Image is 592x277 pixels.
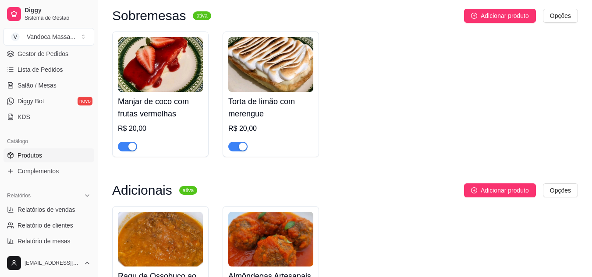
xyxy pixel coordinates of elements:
span: [EMAIL_ADDRESS][DOMAIN_NAME] [25,259,80,266]
img: product-image [118,212,203,266]
button: Opções [543,9,578,23]
span: V [11,32,20,41]
span: Diggy [25,7,91,14]
button: Adicionar produto [464,9,536,23]
a: DiggySistema de Gestão [4,4,94,25]
h4: Manjar de coco com frutas vermelhas [118,95,203,120]
span: Relatórios de vendas [18,205,75,214]
button: Adicionar produto [464,183,536,197]
span: Lista de Pedidos [18,65,63,74]
span: Salão / Mesas [18,81,57,90]
img: product-image [228,37,313,92]
button: Select a team [4,28,94,46]
a: Produtos [4,148,94,162]
span: Adicionar produto [481,186,529,195]
button: [EMAIL_ADDRESS][DOMAIN_NAME] [4,252,94,273]
span: Adicionar produto [481,11,529,21]
span: Relatórios [7,192,31,199]
a: Complementos [4,164,94,178]
span: Complementos [18,167,59,175]
span: plus-circle [471,13,477,19]
a: Relatório de mesas [4,234,94,248]
a: KDS [4,110,94,124]
a: Gestor de Pedidos [4,47,94,61]
a: Diggy Botnovo [4,94,94,108]
a: Relatório de clientes [4,218,94,232]
span: Opções [550,186,571,195]
h4: Torta de limão com merengue [228,95,313,120]
div: Catálogo [4,134,94,148]
img: product-image [228,212,313,266]
h3: Adicionais [112,185,172,196]
button: Opções [543,183,578,197]
div: R$ 20,00 [118,123,203,134]
sup: ativa [193,11,211,20]
span: KDS [18,112,30,121]
span: Gestor de Pedidos [18,49,68,58]
div: Vandoca Massa ... [27,32,75,41]
span: Opções [550,11,571,21]
h3: Sobremesas [112,11,186,21]
span: Relatório de mesas [18,237,71,245]
div: R$ 20,00 [228,123,313,134]
a: Relatórios de vendas [4,203,94,217]
a: Salão / Mesas [4,78,94,92]
span: Produtos [18,151,42,160]
span: plus-circle [471,187,477,193]
span: Sistema de Gestão [25,14,91,21]
span: Diggy Bot [18,97,44,105]
sup: ativa [179,186,197,195]
img: product-image [118,37,203,92]
a: Lista de Pedidos [4,63,94,77]
span: Relatório de clientes [18,221,73,230]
